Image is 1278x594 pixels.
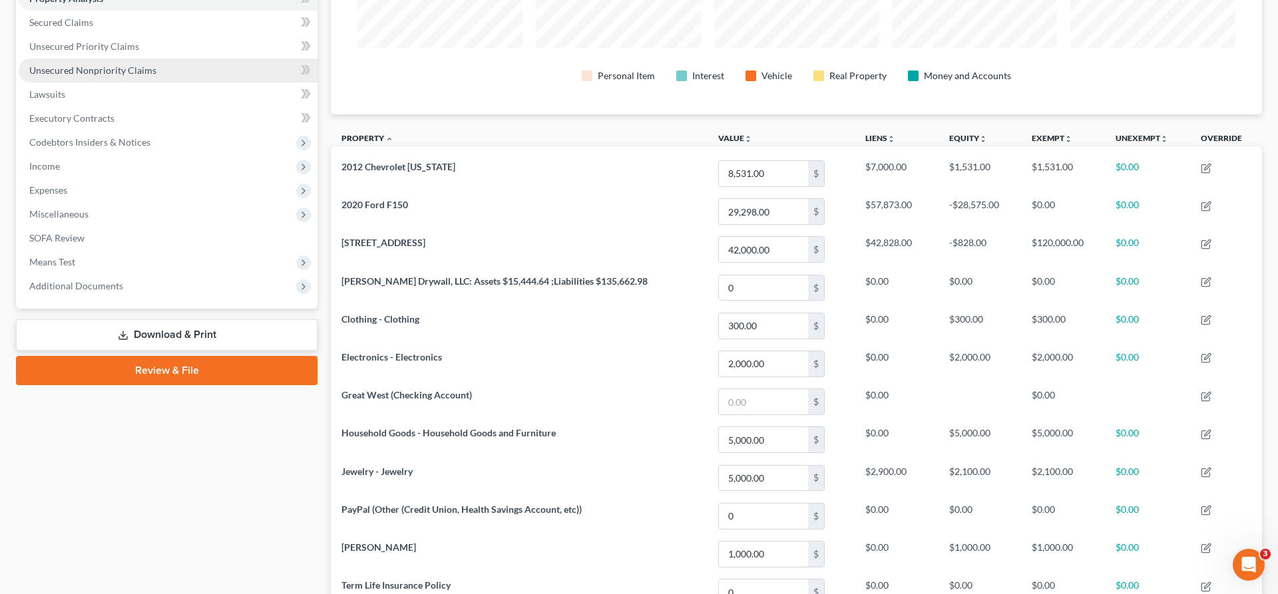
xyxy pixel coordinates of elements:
td: $0.00 [855,535,939,573]
span: Additional Documents [29,280,123,291]
span: [PERSON_NAME] Drywall, LLC: Assets $15,444.64 ;Liabilities $135,662.98 [341,275,648,287]
th: Override [1190,125,1262,155]
i: expand_less [385,135,393,143]
div: Real Property [829,69,887,82]
input: 0.00 [719,275,808,301]
span: Lawsuits [29,88,65,100]
td: $120,000.00 [1021,231,1106,269]
i: unfold_more [1064,135,1072,143]
input: 0.00 [719,199,808,224]
i: unfold_more [1160,135,1168,143]
a: Executory Contracts [19,106,318,130]
div: $ [808,389,824,414]
td: $2,100.00 [939,459,1020,497]
div: $ [808,427,824,452]
i: unfold_more [979,135,987,143]
div: $ [808,504,824,529]
td: $0.00 [1105,269,1190,307]
td: $0.00 [1021,497,1106,535]
div: $ [808,541,824,567]
i: unfold_more [887,135,895,143]
a: SOFA Review [19,226,318,250]
span: 2020 Ford F150 [341,199,408,210]
td: $0.00 [855,421,939,459]
td: $0.00 [1105,307,1190,345]
td: $7,000.00 [855,154,939,192]
td: $0.00 [939,497,1020,535]
a: Equityunfold_more [949,133,987,143]
input: 0.00 [719,389,808,414]
td: $0.00 [1105,345,1190,382]
td: $57,873.00 [855,193,939,231]
td: $0.00 [1105,154,1190,192]
td: $2,900.00 [855,459,939,497]
a: Exemptunfold_more [1032,133,1072,143]
td: $300.00 [1021,307,1106,345]
span: [PERSON_NAME] [341,541,416,553]
td: $0.00 [1105,535,1190,573]
td: $0.00 [855,382,939,420]
td: $1,531.00 [1021,154,1106,192]
td: $5,000.00 [1021,421,1106,459]
td: $0.00 [1021,193,1106,231]
td: $0.00 [1105,421,1190,459]
input: 0.00 [719,466,808,491]
td: $5,000.00 [939,421,1020,459]
div: $ [808,275,824,301]
div: $ [808,199,824,224]
span: Secured Claims [29,17,93,28]
input: 0.00 [719,161,808,186]
td: $42,828.00 [855,231,939,269]
td: $0.00 [939,269,1020,307]
a: Download & Print [16,319,318,351]
td: $0.00 [1105,459,1190,497]
input: 0.00 [719,351,808,376]
td: -$28,575.00 [939,193,1020,231]
span: Unsecured Nonpriority Claims [29,65,156,76]
td: $1,531.00 [939,154,1020,192]
span: Term Life Insurance Policy [341,579,451,591]
td: $0.00 [855,497,939,535]
span: Income [29,160,60,172]
td: $1,000.00 [939,535,1020,573]
td: $0.00 [1105,231,1190,269]
input: 0.00 [719,504,808,529]
div: $ [808,466,824,491]
span: PayPal (Other (Credit Union, Health Savings Account, etc)) [341,504,582,515]
span: Unsecured Priority Claims [29,41,139,52]
td: $2,000.00 [939,345,1020,382]
a: Unsecured Nonpriority Claims [19,59,318,82]
td: $2,000.00 [1021,345,1106,382]
span: Executory Contracts [29,112,114,124]
span: Miscellaneous [29,208,89,220]
a: Liensunfold_more [865,133,895,143]
input: 0.00 [719,313,808,339]
a: Property expand_less [341,133,393,143]
td: $0.00 [1105,497,1190,535]
span: SOFA Review [29,232,85,243]
div: Interest [692,69,724,82]
td: $0.00 [855,269,939,307]
span: Expenses [29,184,67,196]
input: 0.00 [719,427,808,452]
a: Valueunfold_more [718,133,752,143]
div: $ [808,161,824,186]
div: Personal Item [598,69,655,82]
div: $ [808,351,824,376]
span: Household Goods - Household Goods and Furniture [341,427,556,438]
a: Lawsuits [19,82,318,106]
i: unfold_more [744,135,752,143]
span: Clothing - Clothing [341,313,419,325]
span: Means Test [29,256,75,267]
td: $300.00 [939,307,1020,345]
td: $0.00 [855,307,939,345]
span: 3 [1260,549,1271,559]
td: $0.00 [1105,193,1190,231]
td: $0.00 [1021,382,1106,420]
div: Vehicle [761,69,792,82]
input: 0.00 [719,237,808,262]
a: Secured Claims [19,11,318,35]
td: $0.00 [1021,269,1106,307]
td: $0.00 [855,345,939,382]
div: Money and Accounts [924,69,1011,82]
